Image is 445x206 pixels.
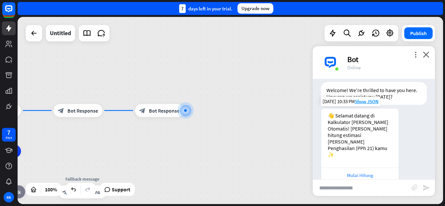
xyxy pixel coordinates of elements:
div: Online [347,64,427,71]
div: Fallback message [53,176,112,182]
div: 7 [179,4,186,13]
div: days [6,135,12,140]
div: days left in your trial. [179,4,232,13]
i: block_bot_response [62,189,69,195]
span: Show JSON [355,98,379,104]
span: Support [112,184,130,195]
span: Bot Response [67,107,98,114]
button: Publish [404,27,433,39]
div: [DATE] 10:33 PM [321,97,380,106]
div: Untitled [50,25,71,41]
div: 7 [7,130,10,135]
div: Bot [347,54,427,64]
div: Upgrade now [237,3,273,14]
i: block_bot_response [139,107,146,114]
i: block_attachment [411,184,418,191]
div: 👋 Selamat datang di Kalkulator [PERSON_NAME] Otomatis! [PERSON_NAME] hitung estimasi [PERSON_NAME... [328,112,392,158]
button: Open LiveChat chat widget [5,3,25,22]
i: block_bot_response [58,107,64,114]
div: Welcome! We're thrilled to have you here. How can we assist you [DATE]? [321,82,427,105]
a: 7 days [2,128,16,142]
div: Mulai Hitung [324,172,395,178]
span: Bot Response [149,107,179,114]
div: RK [4,192,14,202]
i: more_vert [412,51,419,58]
div: 100% [43,184,59,195]
i: send [423,184,430,192]
i: close [423,51,429,58]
